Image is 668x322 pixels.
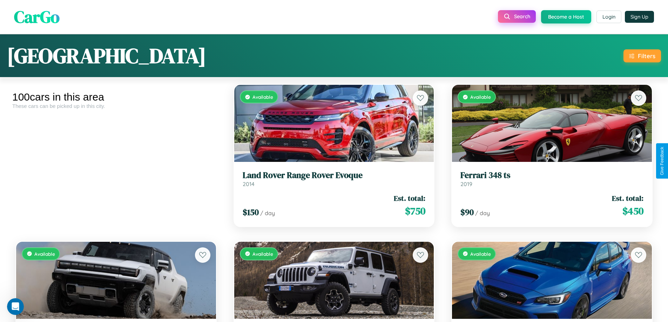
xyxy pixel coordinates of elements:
[243,180,255,187] span: 2014
[34,251,55,257] span: Available
[470,94,491,100] span: Available
[460,206,474,218] span: $ 90
[498,10,536,23] button: Search
[252,94,273,100] span: Available
[12,91,220,103] div: 100 cars in this area
[596,11,621,23] button: Login
[612,193,643,203] span: Est. total:
[243,206,259,218] span: $ 150
[260,210,275,217] span: / day
[14,5,60,28] span: CarGo
[460,170,643,187] a: Ferrari 348 ts2019
[460,170,643,180] h3: Ferrari 348 ts
[470,251,491,257] span: Available
[622,204,643,218] span: $ 450
[625,11,654,23] button: Sign Up
[12,103,220,109] div: These cars can be picked up in this city.
[405,204,425,218] span: $ 750
[394,193,425,203] span: Est. total:
[475,210,490,217] span: / day
[541,10,591,23] button: Become a Host
[660,147,664,175] div: Give Feedback
[243,170,426,180] h3: Land Rover Range Rover Evoque
[514,13,530,20] span: Search
[243,170,426,187] a: Land Rover Range Rover Evoque2014
[7,298,24,315] iframe: Intercom live chat
[623,49,661,62] button: Filters
[252,251,273,257] span: Available
[7,41,206,70] h1: [GEOGRAPHIC_DATA]
[638,52,655,60] div: Filters
[460,180,472,187] span: 2019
